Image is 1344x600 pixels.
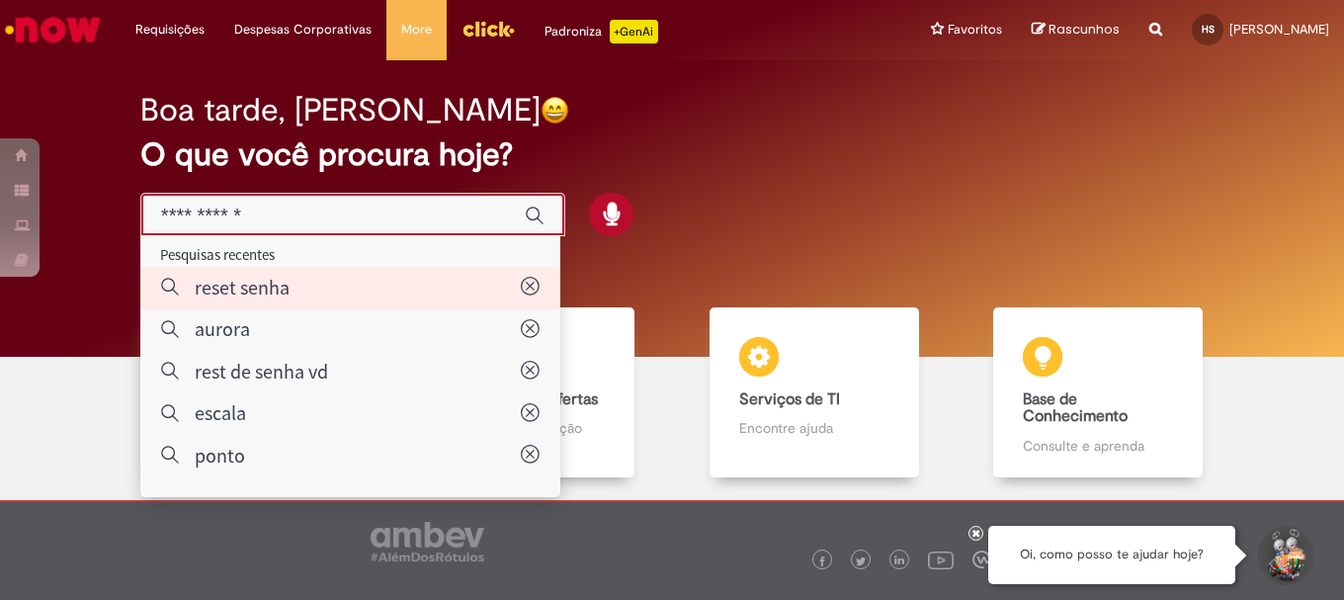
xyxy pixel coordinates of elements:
span: Requisições [135,20,205,40]
h2: Boa tarde, [PERSON_NAME] [140,93,541,128]
div: Padroniza [545,20,658,43]
a: Serviços de TI Encontre ajuda [672,307,957,478]
h2: O que você procura hoje? [140,137,1204,172]
span: Favoritos [948,20,1002,40]
img: ServiceNow [2,10,104,49]
img: logo_footer_youtube.png [928,547,954,572]
img: logo_footer_twitter.png [856,557,866,566]
img: click_logo_yellow_360x200.png [462,14,515,43]
a: Rascunhos [1032,21,1120,40]
span: More [401,20,432,40]
img: happy-face.png [541,96,569,125]
a: Base de Conhecimento Consulte e aprenda [957,307,1241,478]
p: +GenAi [610,20,658,43]
span: HS [1202,23,1215,36]
img: logo_footer_ambev_rotulo_gray.png [371,522,484,561]
img: logo_footer_workplace.png [972,551,990,568]
p: Consulte e aprenda [1023,436,1173,456]
a: Tirar dúvidas Tirar dúvidas com Lupi Assist e Gen Ai [104,307,388,478]
div: Oi, como posso te ajudar hoje? [988,526,1235,584]
span: Despesas Corporativas [234,20,372,40]
span: Rascunhos [1049,20,1120,39]
p: Encontre ajuda [739,418,889,438]
button: Iniciar Conversa de Suporte [1255,526,1314,585]
b: Serviços de TI [739,389,840,409]
b: Base de Conhecimento [1023,389,1128,427]
img: logo_footer_linkedin.png [894,556,904,567]
span: [PERSON_NAME] [1229,21,1329,38]
img: logo_footer_facebook.png [817,557,827,566]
